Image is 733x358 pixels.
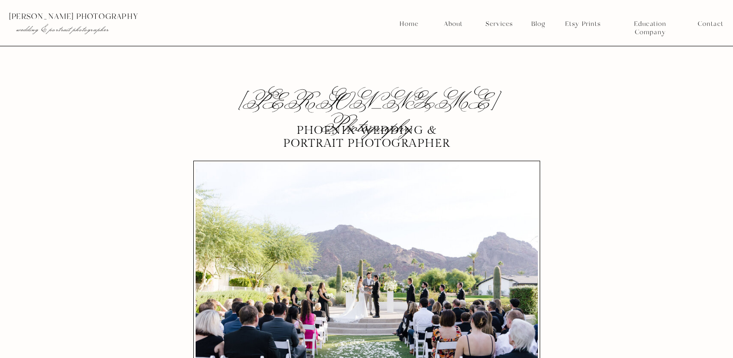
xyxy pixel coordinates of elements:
[399,20,419,28] a: Home
[482,20,516,28] a: Services
[618,20,682,28] a: Education Company
[528,20,548,28] a: Blog
[441,20,465,28] a: About
[211,91,523,113] h2: [PERSON_NAME] Photography
[561,20,604,28] a: Etsy Prints
[279,124,455,150] p: Phoenix Wedding & portrait photographer
[698,20,723,28] a: Contact
[16,25,203,34] p: wedding & portrait photographer
[9,13,222,21] p: [PERSON_NAME] photography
